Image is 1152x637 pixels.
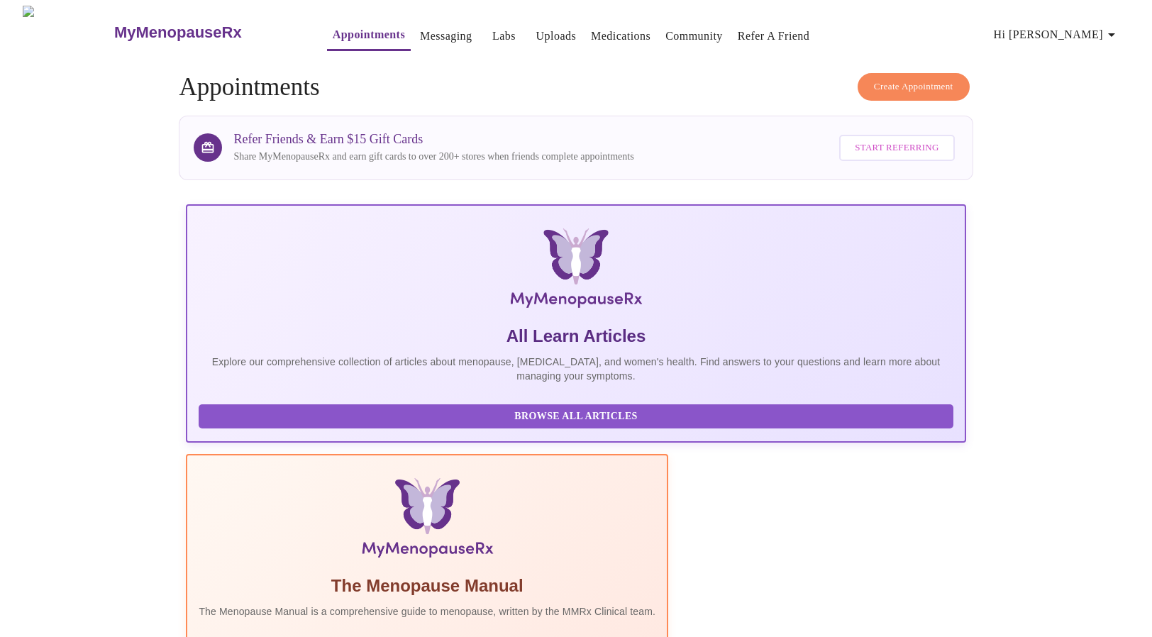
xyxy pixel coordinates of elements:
[536,26,577,46] a: Uploads
[585,22,656,50] button: Medications
[591,26,650,46] a: Medications
[199,325,953,348] h5: All Learn Articles
[23,6,112,59] img: MyMenopauseRx Logo
[327,21,411,51] button: Appointments
[199,355,953,383] p: Explore our comprehensive collection of articles about menopause, [MEDICAL_DATA], and women's hea...
[988,21,1126,49] button: Hi [PERSON_NAME]
[179,73,973,101] h4: Appointments
[994,25,1120,45] span: Hi [PERSON_NAME]
[199,575,655,597] h5: The Menopause Manual
[660,22,729,50] button: Community
[199,404,953,429] button: Browse All Articles
[874,79,953,95] span: Create Appointment
[316,228,836,314] img: MyMenopauseRx Logo
[114,23,242,42] h3: MyMenopauseRx
[199,409,956,421] a: Browse All Articles
[112,8,298,57] a: MyMenopauseRx
[531,22,582,50] button: Uploads
[839,135,954,161] button: Start Referring
[836,128,958,168] a: Start Referring
[855,140,938,156] span: Start Referring
[199,604,655,619] p: The Menopause Manual is a comprehensive guide to menopause, written by the MMRx Clinical team.
[858,73,970,101] button: Create Appointment
[420,26,472,46] a: Messaging
[732,22,816,50] button: Refer a Friend
[492,26,516,46] a: Labs
[414,22,477,50] button: Messaging
[482,22,527,50] button: Labs
[665,26,723,46] a: Community
[333,25,405,45] a: Appointments
[233,150,633,164] p: Share MyMenopauseRx and earn gift cards to over 200+ stores when friends complete appointments
[213,408,938,426] span: Browse All Articles
[738,26,810,46] a: Refer a Friend
[272,478,583,563] img: Menopause Manual
[233,132,633,147] h3: Refer Friends & Earn $15 Gift Cards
